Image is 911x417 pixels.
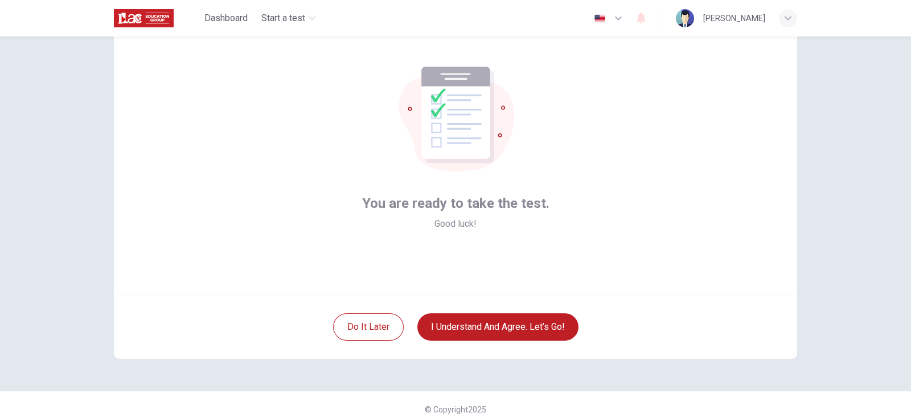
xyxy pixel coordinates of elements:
[261,11,305,25] span: Start a test
[333,313,404,341] button: Do it later
[425,405,486,414] span: © Copyright 2025
[200,8,252,28] button: Dashboard
[204,11,248,25] span: Dashboard
[362,194,549,212] span: You are ready to take the test.
[676,9,694,27] img: Profile picture
[434,217,477,231] span: Good luck!
[114,7,174,30] img: ILAC logo
[593,14,607,23] img: en
[417,313,578,341] button: I understand and agree. Let’s go!
[703,11,765,25] div: [PERSON_NAME]
[114,7,200,30] a: ILAC logo
[257,8,320,28] button: Start a test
